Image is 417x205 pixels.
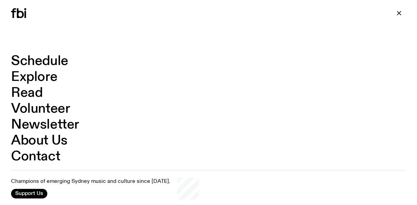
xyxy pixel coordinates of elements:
[11,118,79,131] a: Newsletter
[15,190,43,197] span: Support Us
[11,150,60,163] a: Contact
[11,134,68,147] a: About Us
[11,189,47,198] button: Support Us
[11,86,42,100] a: Read
[11,55,68,68] a: Schedule
[11,102,70,115] a: Volunteer
[11,71,57,84] a: Explore
[11,179,170,185] p: Champions of emerging Sydney music and culture since [DATE].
